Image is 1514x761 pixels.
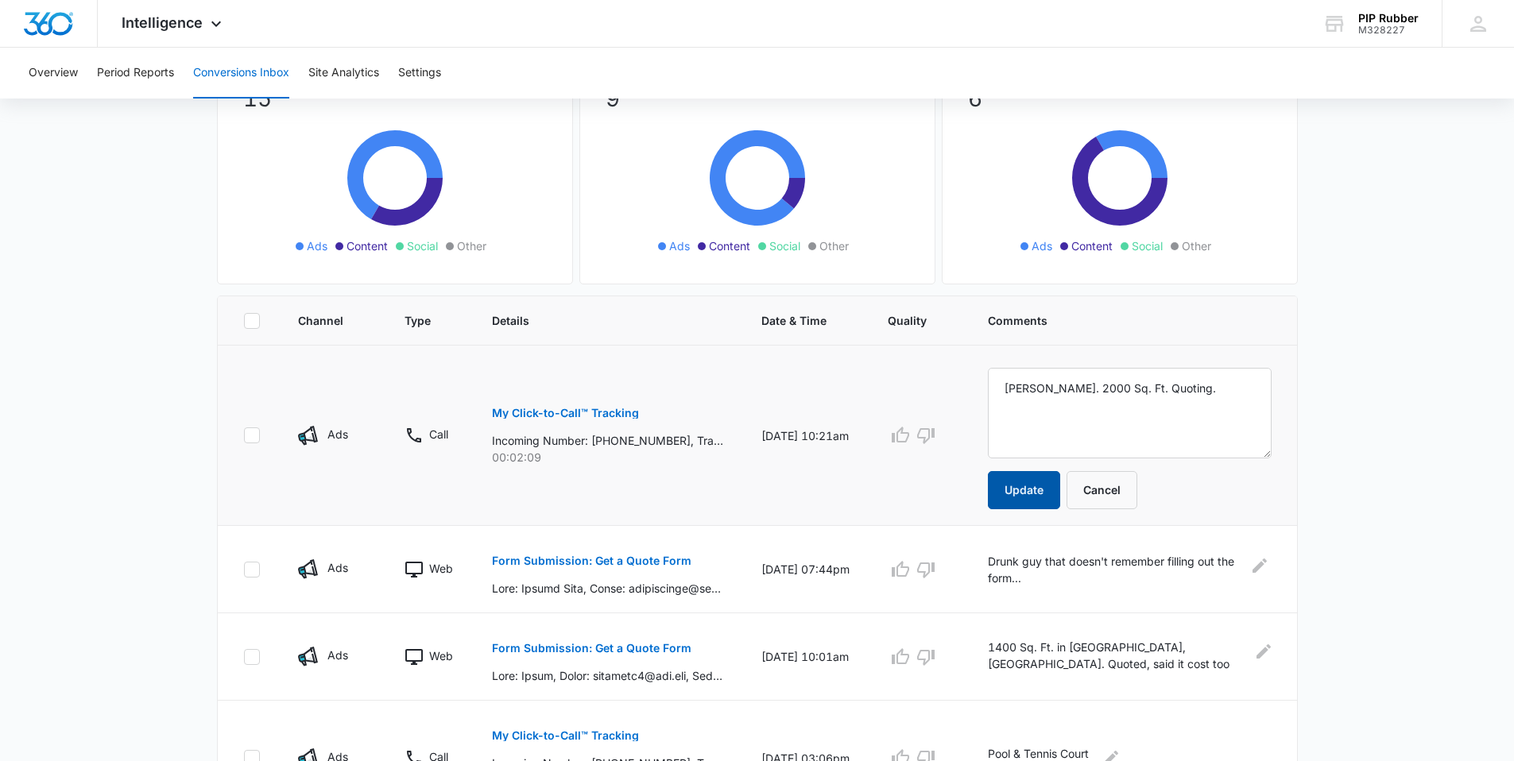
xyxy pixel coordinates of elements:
[742,346,869,526] td: [DATE] 10:21am
[988,312,1248,329] span: Comments
[709,238,750,254] span: Content
[193,48,289,99] button: Conversions Inbox
[1032,238,1052,254] span: Ads
[327,647,348,663] p: Ads
[492,580,723,597] p: Lore: Ipsumd Sita, Conse: adipiscinge@seddo.eiu, Tempo: 8200185464, Incid utlabore etd mag aliqua...
[669,238,690,254] span: Ads
[429,426,448,442] p: Call
[769,238,800,254] span: Social
[122,14,203,31] span: Intelligence
[492,717,639,755] button: My Click-to-Call™ Tracking
[1067,471,1137,509] button: Cancel
[606,82,909,115] p: 9
[888,312,927,329] span: Quality
[492,312,700,329] span: Details
[298,312,344,329] span: Channel
[492,542,691,580] button: Form Submission: Get a Quote Form
[742,526,869,613] td: [DATE] 07:44pm
[429,647,453,664] p: Web
[492,643,691,654] p: Form Submission: Get a Quote Form
[398,48,441,99] button: Settings
[97,48,174,99] button: Period Reports
[429,560,453,577] p: Web
[457,238,486,254] span: Other
[988,553,1238,586] p: Drunk guy that doesn't remember filling out the form...
[492,730,639,741] p: My Click-to-Call™ Tracking
[1071,238,1113,254] span: Content
[1257,639,1271,664] button: Edit Comments
[492,394,639,432] button: My Click-to-Call™ Tracking
[1182,238,1211,254] span: Other
[761,312,827,329] span: Date & Time
[308,48,379,99] button: Site Analytics
[819,238,849,254] span: Other
[492,408,639,419] p: My Click-to-Call™ Tracking
[988,639,1247,674] p: 1400 Sq. Ft. in [GEOGRAPHIC_DATA], [GEOGRAPHIC_DATA]. Quoted, said it cost too much. Now quoting ...
[742,613,869,701] td: [DATE] 10:01am
[988,368,1271,458] textarea: [PERSON_NAME]. 2000 Sq. Ft. Quoting.
[1248,553,1271,578] button: Edit Comments
[347,238,388,254] span: Content
[492,449,723,465] p: 00:02:09
[988,471,1060,509] button: Update
[1358,25,1419,36] div: account id
[1358,12,1419,25] div: account name
[407,238,438,254] span: Social
[405,312,431,329] span: Type
[243,82,547,115] p: 15
[492,432,723,449] p: Incoming Number: [PHONE_NUMBER], Tracking Number: [PHONE_NUMBER], Ring To: [PHONE_NUMBER], Caller...
[968,82,1272,115] p: 6
[492,667,723,684] p: Lore: Ipsum, Dolor: sitametc4@adi.eli, Seddo: 2831902581, Eiusm temporin utl etd magnaaliqu en?: ...
[492,629,691,667] button: Form Submission: Get a Quote Form
[307,238,327,254] span: Ads
[1132,238,1163,254] span: Social
[327,559,348,576] p: Ads
[327,426,348,442] p: Ads
[29,48,78,99] button: Overview
[492,555,691,566] p: Form Submission: Get a Quote Form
